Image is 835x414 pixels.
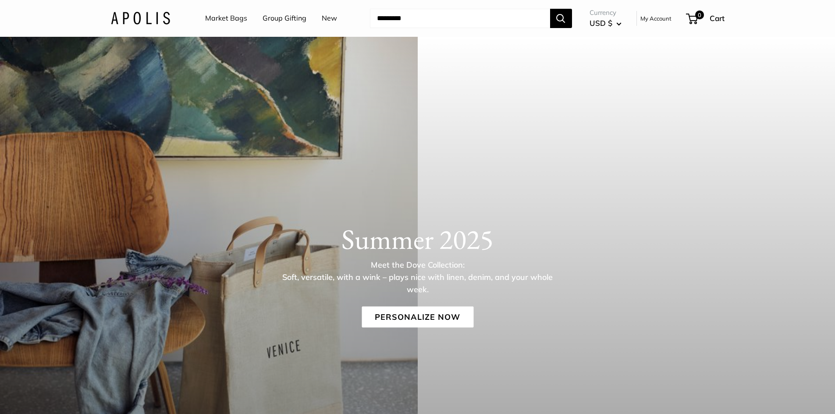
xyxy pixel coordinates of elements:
[590,16,622,30] button: USD $
[590,7,622,19] span: Currency
[263,12,306,25] a: Group Gifting
[695,11,704,19] span: 0
[275,258,560,295] p: Meet the Dove Collection: Soft, versatile, with a wink – plays nice with linen, denim, and your w...
[111,12,170,25] img: Apolis
[111,222,725,255] h1: Summer 2025
[550,9,572,28] button: Search
[370,9,550,28] input: Search...
[205,12,247,25] a: Market Bags
[640,13,672,24] a: My Account
[710,14,725,23] span: Cart
[687,11,725,25] a: 0 Cart
[362,306,473,327] a: Personalize Now
[322,12,337,25] a: New
[590,18,612,28] span: USD $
